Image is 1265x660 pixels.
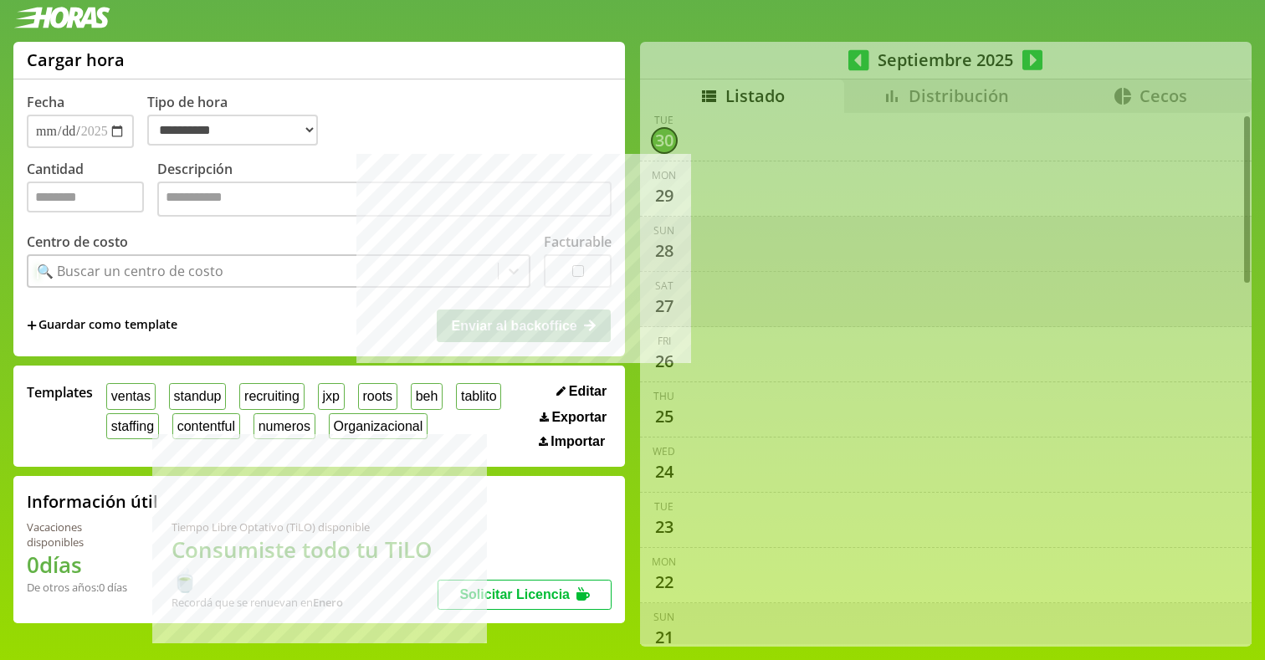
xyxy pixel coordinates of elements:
button: recruiting [239,383,304,409]
span: Exportar [551,410,607,425]
span: + [27,316,37,335]
label: Fecha [27,93,64,111]
div: Tiempo Libre Optativo (TiLO) disponible [172,519,438,535]
button: Solicitar Licencia [438,580,612,610]
h1: 0 días [27,550,131,580]
span: Templates [27,383,93,402]
h1: Consumiste todo tu TiLO 🍵 [172,535,438,595]
button: Editar [551,383,612,400]
b: Enero [313,595,343,610]
h1: Cargar hora [27,49,125,71]
button: Organizacional [329,413,428,439]
h2: Información útil [27,490,158,513]
button: Exportar [535,409,612,426]
img: logotipo [13,7,110,28]
label: Centro de costo [27,233,128,251]
input: Cantidad [27,182,144,212]
select: Tipo de hora [147,115,318,146]
span: Editar [569,384,607,399]
span: Importar [551,434,605,449]
button: staffing [106,413,159,439]
textarea: Descripción [157,182,612,217]
button: beh [411,383,443,409]
label: Descripción [157,160,612,221]
label: Tipo de hora [147,93,331,148]
div: 🔍 Buscar un centro de costo [37,262,223,280]
button: roots [358,383,397,409]
div: Vacaciones disponibles [27,519,131,550]
button: numeros [254,413,315,439]
div: De otros años: 0 días [27,580,131,595]
span: Solicitar Licencia [459,587,570,601]
button: ventas [106,383,156,409]
button: jxp [318,383,345,409]
label: Facturable [544,233,612,251]
button: tablito [456,383,501,409]
div: Recordá que se renuevan en [172,595,438,610]
button: contentful [172,413,240,439]
span: +Guardar como template [27,316,177,335]
button: standup [169,383,227,409]
label: Cantidad [27,160,157,221]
